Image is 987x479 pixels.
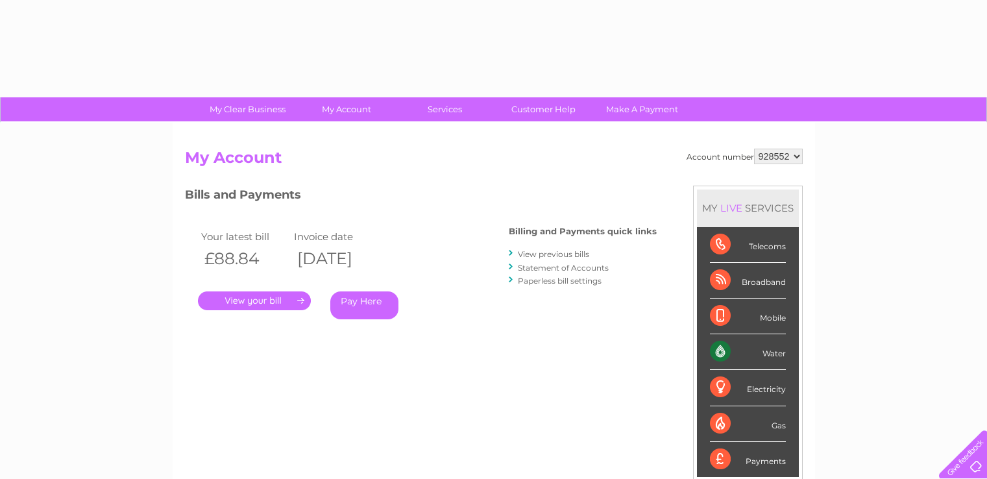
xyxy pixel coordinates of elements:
[710,299,786,334] div: Mobile
[509,227,657,236] h4: Billing and Payments quick links
[589,97,696,121] a: Make A Payment
[697,190,799,227] div: MY SERVICES
[185,149,803,173] h2: My Account
[194,97,301,121] a: My Clear Business
[710,227,786,263] div: Telecoms
[293,97,400,121] a: My Account
[710,442,786,477] div: Payments
[198,228,291,245] td: Your latest bill
[710,370,786,406] div: Electricity
[291,228,384,245] td: Invoice date
[198,245,291,272] th: £88.84
[518,263,609,273] a: Statement of Accounts
[198,291,311,310] a: .
[710,334,786,370] div: Water
[710,406,786,442] div: Gas
[518,249,589,259] a: View previous bills
[490,97,597,121] a: Customer Help
[710,263,786,299] div: Broadband
[291,245,384,272] th: [DATE]
[518,276,602,286] a: Paperless bill settings
[185,186,657,208] h3: Bills and Payments
[391,97,498,121] a: Services
[718,202,745,214] div: LIVE
[330,291,398,319] a: Pay Here
[687,149,803,164] div: Account number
